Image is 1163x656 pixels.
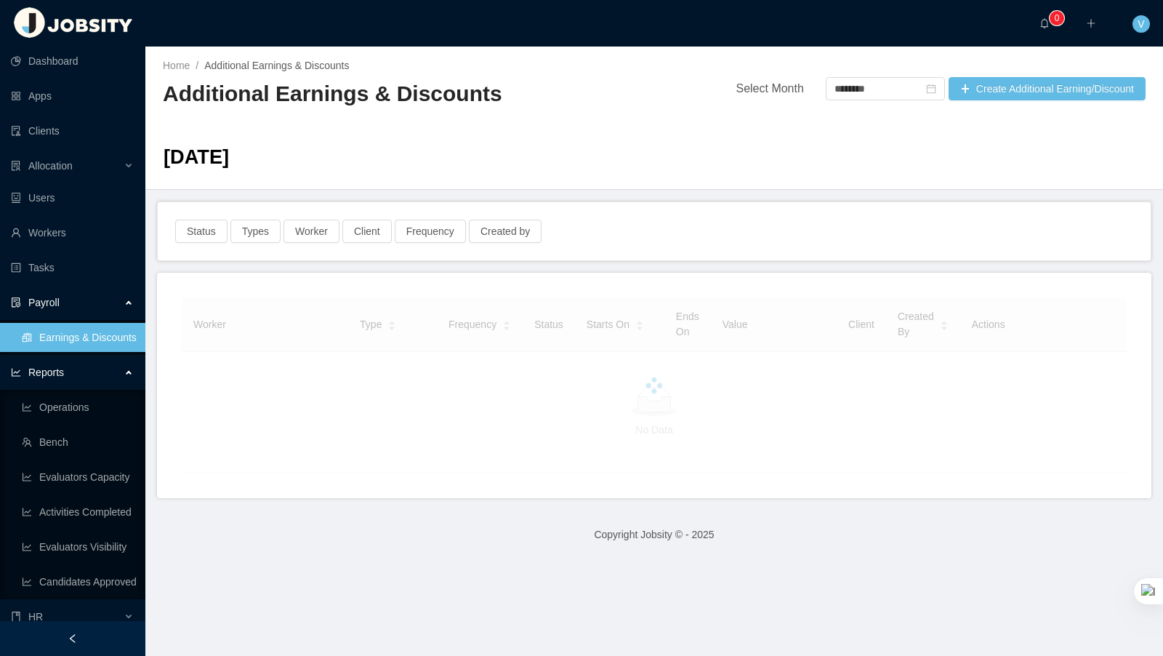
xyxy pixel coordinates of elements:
a: icon: line-chartCandidates Approved [22,567,134,596]
span: Allocation [28,160,73,172]
a: icon: line-chartEvaluators Capacity [22,463,134,492]
i: icon: plus [1086,18,1096,28]
a: Home [163,60,190,71]
button: icon: plusCreate Additional Earning/Discount [949,77,1146,100]
i: icon: book [11,612,21,622]
a: icon: line-chartEvaluators Visibility [22,532,134,561]
a: icon: robotUsers [11,183,134,212]
button: Worker [283,220,339,243]
span: Payroll [28,297,60,308]
a: icon: reconciliationEarnings & Discounts [22,323,134,352]
button: Types [230,220,281,243]
a: icon: line-chartOperations [22,393,134,422]
i: icon: calendar [926,84,936,94]
span: Select Month [736,82,803,95]
footer: Copyright Jobsity © - 2025 [145,510,1163,560]
i: icon: file-protect [11,297,21,308]
span: Additional Earnings & Discounts [204,60,349,71]
i: icon: solution [11,161,21,171]
a: icon: userWorkers [11,218,134,247]
i: icon: bell [1039,18,1050,28]
span: / [196,60,198,71]
a: icon: line-chartActivities Completed [22,497,134,527]
a: icon: appstoreApps [11,81,134,111]
a: icon: auditClients [11,116,134,145]
sup: 0 [1050,11,1064,25]
a: icon: pie-chartDashboard [11,47,134,76]
a: icon: profileTasks [11,253,134,282]
button: Client [342,220,392,243]
button: Created by [469,220,542,243]
h2: Additional Earnings & Discounts [163,79,654,109]
button: Frequency [395,220,466,243]
button: Status [175,220,228,243]
a: icon: teamBench [22,428,134,457]
span: V [1138,15,1144,33]
span: HR [28,611,43,623]
span: [DATE] [164,145,229,168]
i: icon: line-chart [11,367,21,377]
span: Reports [28,367,64,378]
